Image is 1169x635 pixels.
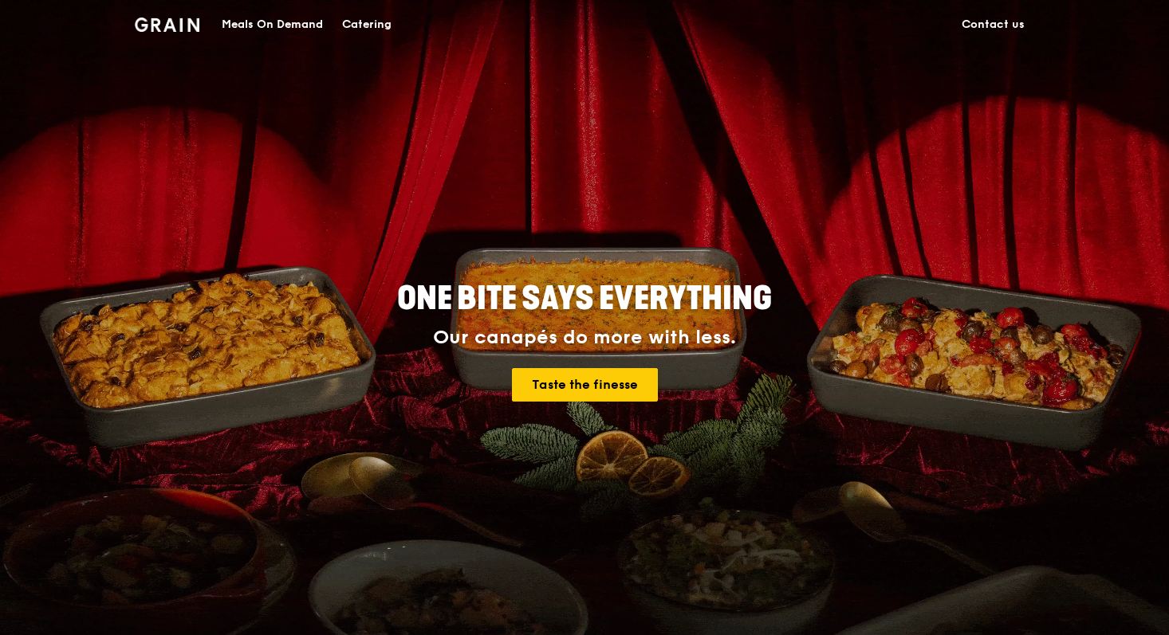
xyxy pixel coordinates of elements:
div: Meals On Demand [222,1,323,49]
a: Contact us [952,1,1034,49]
div: Our canapés do more with less. [297,327,872,349]
a: Taste the finesse [512,368,658,402]
div: Catering [342,1,392,49]
img: Grain [135,18,199,32]
a: Catering [333,1,401,49]
span: ONE BITE SAYS EVERYTHING [397,280,772,318]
